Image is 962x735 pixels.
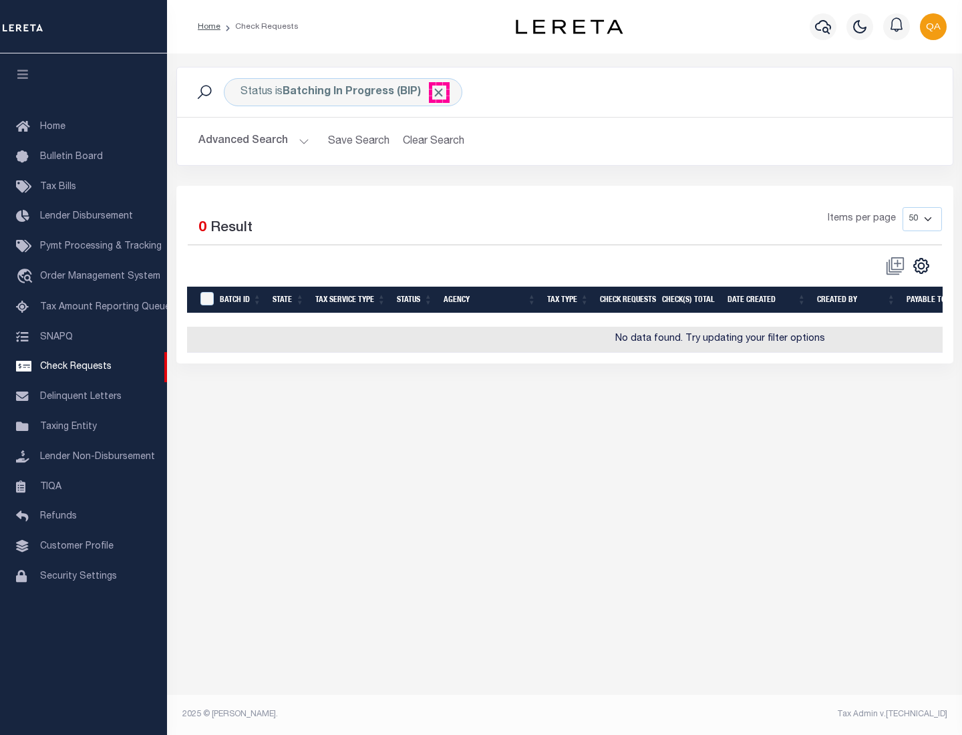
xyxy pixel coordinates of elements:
[214,287,267,314] th: Batch Id: activate to sort column ascending
[438,287,542,314] th: Agency: activate to sort column ascending
[320,128,397,154] button: Save Search
[40,422,97,432] span: Taxing Entity
[224,78,462,106] div: Status is
[40,122,65,132] span: Home
[391,287,438,314] th: Status: activate to sort column ascending
[657,287,722,314] th: Check(s) Total
[828,212,896,227] span: Items per page
[198,23,220,31] a: Home
[920,13,947,40] img: svg+xml;base64,PHN2ZyB4bWxucz0iaHR0cDovL3d3dy53My5vcmcvMjAwMC9zdmciIHBvaW50ZXItZXZlbnRzPSJub25lIi...
[220,21,299,33] li: Check Requests
[40,332,73,341] span: SNAPQ
[40,182,76,192] span: Tax Bills
[516,19,623,34] img: logo-dark.svg
[16,269,37,286] i: travel_explore
[542,287,595,314] th: Tax Type: activate to sort column ascending
[40,152,103,162] span: Bulletin Board
[40,272,160,281] span: Order Management System
[172,708,565,720] div: 2025 © [PERSON_NAME].
[40,242,162,251] span: Pymt Processing & Tracking
[40,572,117,581] span: Security Settings
[40,452,155,462] span: Lender Non-Disbursement
[397,128,470,154] button: Clear Search
[432,86,446,100] span: Click to Remove
[40,482,61,491] span: TIQA
[812,287,901,314] th: Created By: activate to sort column ascending
[595,287,657,314] th: Check Requests
[40,212,133,221] span: Lender Disbursement
[40,512,77,521] span: Refunds
[722,287,812,314] th: Date Created: activate to sort column ascending
[40,542,114,551] span: Customer Profile
[40,362,112,372] span: Check Requests
[575,708,947,720] div: Tax Admin v.[TECHNICAL_ID]
[198,221,206,235] span: 0
[210,218,253,239] label: Result
[310,287,391,314] th: Tax Service Type: activate to sort column ascending
[267,287,310,314] th: State: activate to sort column ascending
[198,128,309,154] button: Advanced Search
[283,87,446,98] b: Batching In Progress (BIP)
[40,392,122,402] span: Delinquent Letters
[40,303,170,312] span: Tax Amount Reporting Queue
